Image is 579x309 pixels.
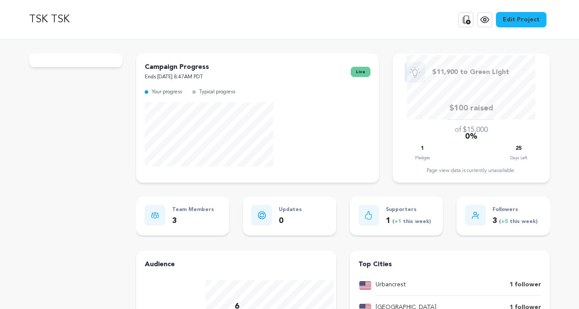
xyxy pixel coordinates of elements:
p: Your progress [152,87,182,97]
p: Urbancrest [376,280,406,290]
div: Page view data is currently unavailable. [401,167,541,174]
span: ( this week) [391,219,431,224]
span: +5 [501,219,510,224]
p: Campaign Progress [145,62,209,72]
p: 3 [172,215,214,227]
p: 0% [465,131,478,143]
p: Days Left [510,154,527,162]
p: 1 follower [510,280,541,290]
p: Team Members [172,205,214,215]
p: of $15,000 [455,125,488,135]
span: live [351,67,370,77]
p: Ends [DATE] 8:47AM PDT [145,72,209,82]
a: Edit Project [496,12,546,27]
h4: Top Cities [358,259,541,270]
p: 1 [386,215,431,227]
p: 1 [421,144,424,154]
p: Followers [492,205,537,215]
p: 25 [516,144,522,154]
p: 3 [492,215,537,227]
span: +1 [394,219,403,224]
p: Updates [279,205,302,215]
p: TSK TSK [29,12,70,27]
p: Typical progress [199,87,235,97]
p: Pledges [415,154,430,162]
p: Supporters [386,205,431,215]
h4: Audience [145,259,328,270]
p: 0 [279,215,302,227]
span: ( this week) [497,219,537,224]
